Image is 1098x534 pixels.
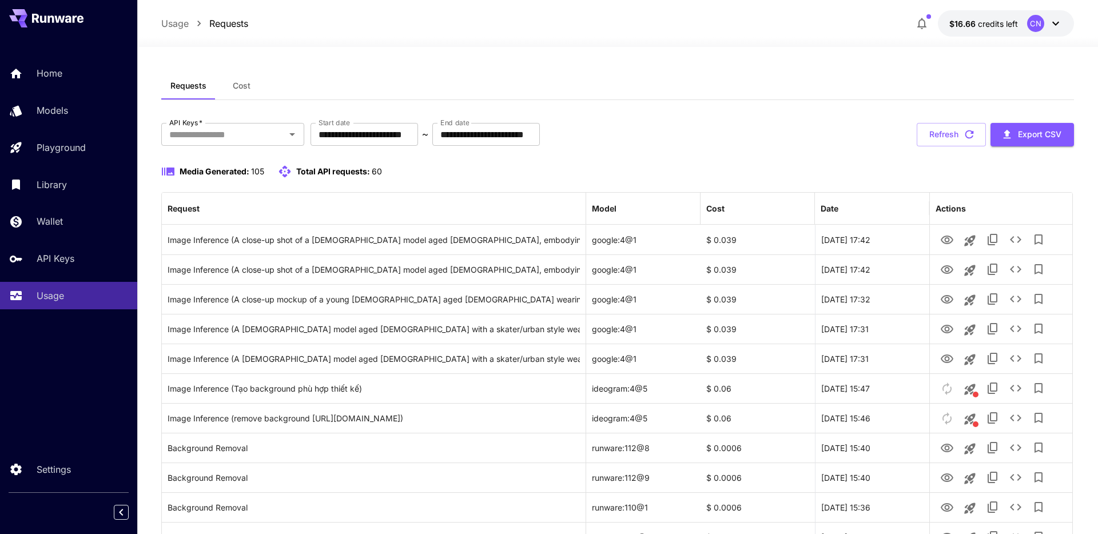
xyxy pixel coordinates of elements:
[161,17,248,30] nav: breadcrumb
[936,376,958,400] button: This media was created over 7 days ago and needs to be re-generated.
[821,204,838,213] div: Date
[122,502,137,523] div: Collapse sidebar
[1027,228,1050,251] button: Add to library
[706,204,725,213] div: Cost
[586,403,701,433] div: ideogram:4@5
[1004,258,1027,281] button: See details
[284,126,300,142] button: Open
[990,123,1074,146] button: Export CSV
[981,288,1004,310] button: Copy TaskUUID
[1027,466,1050,489] button: Add to library
[981,407,1004,429] button: Copy TaskUUID
[949,19,978,29] span: $16.66
[981,258,1004,281] button: Copy TaskUUID
[1004,466,1027,489] button: See details
[168,225,580,254] div: Click to copy prompt
[1027,15,1044,32] div: CN
[936,436,958,459] button: View
[37,103,68,117] p: Models
[37,214,63,228] p: Wallet
[981,466,1004,489] button: Copy TaskUUID
[701,344,815,373] div: $ 0.039
[592,204,616,213] div: Model
[936,346,958,370] button: View
[701,403,815,433] div: $ 0.06
[1027,258,1050,281] button: Add to library
[815,463,929,492] div: 19 Sep, 2025 15:40
[815,433,929,463] div: 19 Sep, 2025 15:40
[586,254,701,284] div: google:4@1
[936,465,958,489] button: View
[936,317,958,340] button: View
[701,314,815,344] div: $ 0.039
[978,19,1018,29] span: credits left
[1027,347,1050,370] button: Add to library
[168,433,580,463] div: Click to copy prompt
[168,285,580,314] div: Click to copy prompt
[701,254,815,284] div: $ 0.039
[958,437,981,460] button: Launch in playground
[958,289,981,312] button: Launch in playground
[168,204,200,213] div: Request
[936,257,958,281] button: View
[251,166,264,176] span: 105
[958,229,981,252] button: Launch in playground
[938,10,1074,37] button: $16.6574CN
[37,141,86,154] p: Playground
[1027,436,1050,459] button: Add to library
[37,252,74,265] p: API Keys
[1027,496,1050,519] button: Add to library
[1004,377,1027,400] button: See details
[936,204,966,213] div: Actions
[168,404,580,433] div: Click to copy prompt
[168,463,580,492] div: Click to copy prompt
[586,463,701,492] div: runware:112@9
[170,81,206,91] span: Requests
[1027,288,1050,310] button: Add to library
[296,166,370,176] span: Total API requests:
[936,406,958,429] button: This media was created over 7 days ago and needs to be re-generated.
[815,403,929,433] div: 19 Sep, 2025 15:46
[981,347,1004,370] button: Copy TaskUUID
[586,314,701,344] div: google:4@1
[936,287,958,310] button: View
[981,228,1004,251] button: Copy TaskUUID
[958,408,981,431] button: This request includes a reference image. Clicking this will load all other parameters, but for pr...
[1004,288,1027,310] button: See details
[1004,317,1027,340] button: See details
[981,377,1004,400] button: Copy TaskUUID
[958,259,981,282] button: Launch in playground
[586,344,701,373] div: google:4@1
[815,284,929,314] div: 19 Sep, 2025 17:32
[958,348,981,371] button: Launch in playground
[701,433,815,463] div: $ 0.0006
[936,228,958,251] button: View
[37,178,67,192] p: Library
[37,66,62,80] p: Home
[981,436,1004,459] button: Copy TaskUUID
[1004,407,1027,429] button: See details
[815,492,929,522] div: 19 Sep, 2025 15:36
[586,373,701,403] div: ideogram:4@5
[168,314,580,344] div: Click to copy prompt
[169,118,202,127] label: API Keys
[586,284,701,314] div: google:4@1
[209,17,248,30] a: Requests
[815,314,929,344] div: 19 Sep, 2025 17:31
[981,496,1004,519] button: Copy TaskUUID
[936,495,958,519] button: View
[168,255,580,284] div: Click to copy prompt
[586,225,701,254] div: google:4@1
[586,433,701,463] div: runware:112@8
[917,123,986,146] button: Refresh
[1004,228,1027,251] button: See details
[161,17,189,30] a: Usage
[37,289,64,302] p: Usage
[701,463,815,492] div: $ 0.0006
[1004,436,1027,459] button: See details
[701,284,815,314] div: $ 0.039
[958,497,981,520] button: Launch in playground
[180,166,249,176] span: Media Generated:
